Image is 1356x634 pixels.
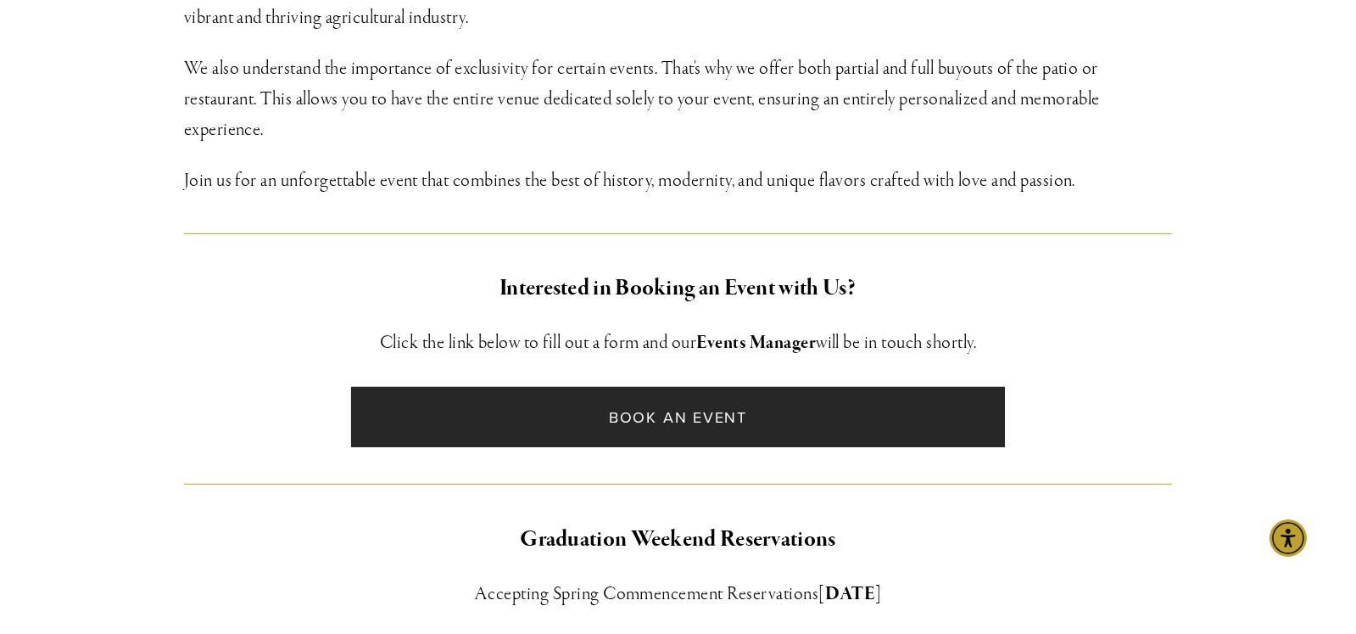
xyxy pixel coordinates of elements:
h3: Accepting Spring Commencement Reservations [184,579,1173,609]
div: Accessibility Menu [1270,519,1307,557]
h3: Join us for an unforgettable event that combines the best of history, modernity, and unique flavo... [184,166,1173,196]
h3: We also understand the importance of exclusivity for certain events. That's why we offer both par... [184,53,1173,145]
strong: Interested in Booking an Event with Us? [499,273,857,303]
h3: Click the link below to fill out a form and our will be in touch shortly. [184,328,1173,358]
a: Book an Event [351,387,1005,447]
strong: [DATE] [818,582,882,606]
strong: Graduation Weekend Reservations [520,525,835,554]
strong: Events Manager [696,331,816,355]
